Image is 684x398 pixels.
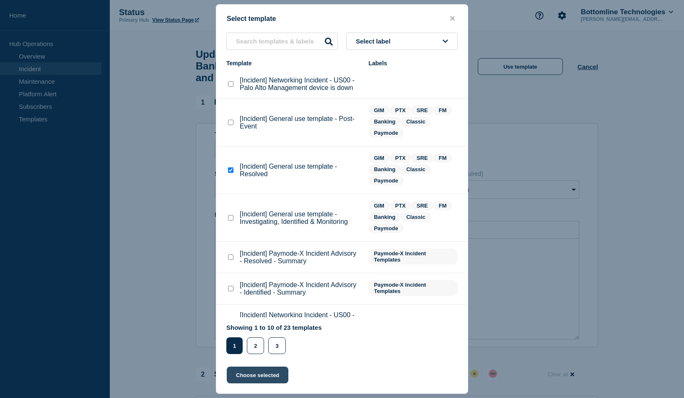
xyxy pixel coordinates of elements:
span: Paymode-X Incident Templates [368,249,458,264]
button: Select label [346,33,458,50]
input: [Incident] Paymode-X Incident Advisory - Identified - Summary checkbox [228,286,233,291]
input: [Incident] General use template - Investigating, Identified & Monitoring checkbox [228,215,233,221]
input: [Incident] Paymode-X Incident Advisory - Resolved - Summary checkbox [228,254,233,260]
span: SRE [411,105,433,115]
button: 2 [247,337,264,354]
span: SRE [411,153,433,163]
span: PTX [390,153,411,163]
span: PTX [390,105,411,115]
span: Banking [368,117,401,126]
button: 1 [226,337,243,354]
div: Template [226,60,360,67]
span: FM [433,105,452,115]
p: [Incident] Paymode-X Incident Advisory - Resolved - Summary [240,250,360,265]
span: GIM [368,105,390,115]
span: PTX [390,201,411,211]
span: Classic [401,212,431,222]
span: Select label [356,38,394,45]
span: FM [433,153,452,163]
p: [Incident] General use template - Investigating, Identified & Monitoring [240,211,360,226]
p: [Incident] General use template - Resolved [240,163,360,178]
p: [Incident] Networking Incident - US00 - Palo Alto Management device is down [240,77,360,92]
span: GIM [368,153,390,163]
span: Paymode [368,223,404,233]
span: Banking [368,212,401,222]
input: [Incident] General use template - Post-Event checkbox [228,120,233,125]
input: [Incident] Networking Incident - US00 - Palo Alto Management device is down checkbox [228,81,233,87]
span: SRE [411,201,433,211]
span: GIM [368,201,390,211]
p: [Incident] General use template - Post-Event [240,115,360,130]
div: Select template [216,15,468,23]
span: Paymode [368,128,404,138]
span: FM [433,201,452,211]
p: Showing 1 to 10 of 23 templates [226,324,322,331]
span: Classic [401,117,431,126]
input: [Incident] General use template - Resolved checkbox [228,167,233,173]
div: Labels [368,60,458,67]
span: Paymode-X Incident Templates [368,280,458,296]
button: Choose selected [227,367,288,383]
span: Banking [368,164,401,174]
p: [Incident] Paymode-X Incident Advisory - Identified - Summary [240,281,360,296]
input: Search templates & labels [226,33,338,50]
button: close button [448,15,457,23]
span: Networking [368,317,409,327]
span: Classic [401,164,431,174]
button: 3 [268,337,285,354]
p: [Incident] Networking Incident - US00 - Failing over Primary VPN device to Secondary VPN device [240,311,360,334]
span: Paymode [368,176,404,185]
